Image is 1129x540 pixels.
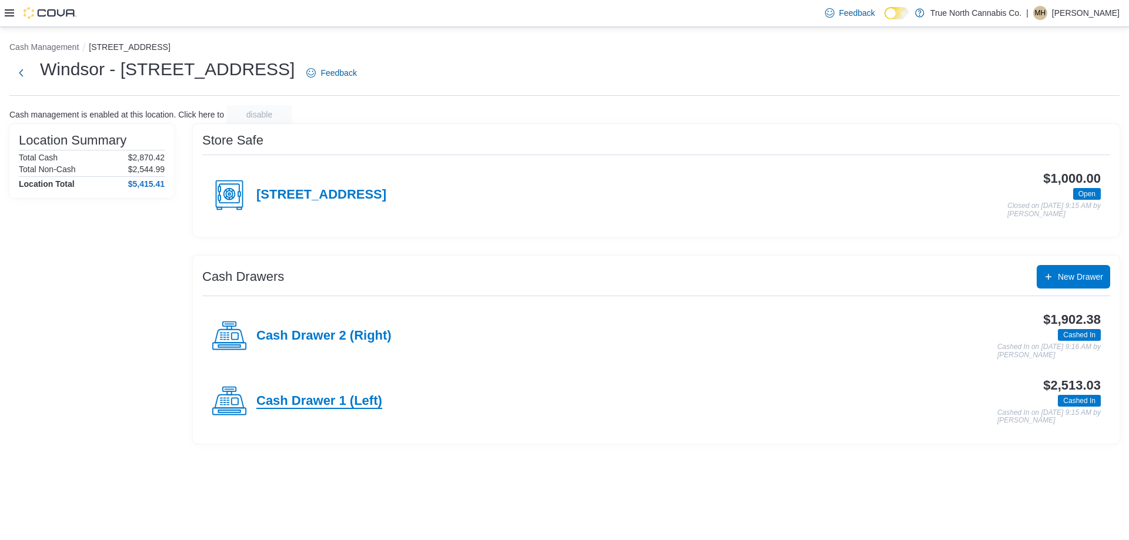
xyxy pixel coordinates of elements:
[1078,189,1095,199] span: Open
[1058,395,1101,407] span: Cashed In
[128,179,165,189] h4: $5,415.41
[884,19,885,20] span: Dark Mode
[24,7,76,19] img: Cova
[19,165,76,174] h6: Total Non-Cash
[997,343,1101,359] p: Cashed In on [DATE] 9:16 AM by [PERSON_NAME]
[9,110,224,119] p: Cash management is enabled at this location. Click here to
[1063,395,1095,406] span: Cashed In
[202,133,263,147] h3: Store Safe
[1043,313,1101,327] h3: $1,902.38
[89,42,170,52] button: [STREET_ADDRESS]
[9,41,1120,55] nav: An example of EuiBreadcrumbs
[1026,6,1028,20] p: |
[997,409,1101,425] p: Cashed In on [DATE] 9:15 AM by [PERSON_NAME]
[246,109,272,120] span: disable
[256,187,386,203] h4: [STREET_ADDRESS]
[256,328,392,344] h4: Cash Drawer 2 (Right)
[226,105,292,124] button: disable
[1073,188,1101,200] span: Open
[1007,202,1101,218] p: Closed on [DATE] 9:15 AM by [PERSON_NAME]
[820,1,880,25] a: Feedback
[19,133,126,147] h3: Location Summary
[1063,330,1095,340] span: Cashed In
[19,179,75,189] h4: Location Total
[19,153,58,162] h6: Total Cash
[1058,271,1103,283] span: New Drawer
[40,58,295,81] h1: Windsor - [STREET_ADDRESS]
[839,7,875,19] span: Feedback
[1052,6,1120,20] p: [PERSON_NAME]
[202,270,284,284] h3: Cash Drawers
[9,61,33,85] button: Next
[884,7,909,19] input: Dark Mode
[128,153,165,162] p: $2,870.42
[302,61,361,85] a: Feedback
[1033,6,1047,20] div: Mike H
[1043,172,1101,186] h3: $1,000.00
[128,165,165,174] p: $2,544.99
[1058,329,1101,341] span: Cashed In
[320,67,356,79] span: Feedback
[930,6,1021,20] p: True North Cannabis Co.
[9,42,79,52] button: Cash Management
[1037,265,1110,289] button: New Drawer
[1035,6,1046,20] span: MH
[256,394,382,409] h4: Cash Drawer 1 (Left)
[1043,378,1101,393] h3: $2,513.03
